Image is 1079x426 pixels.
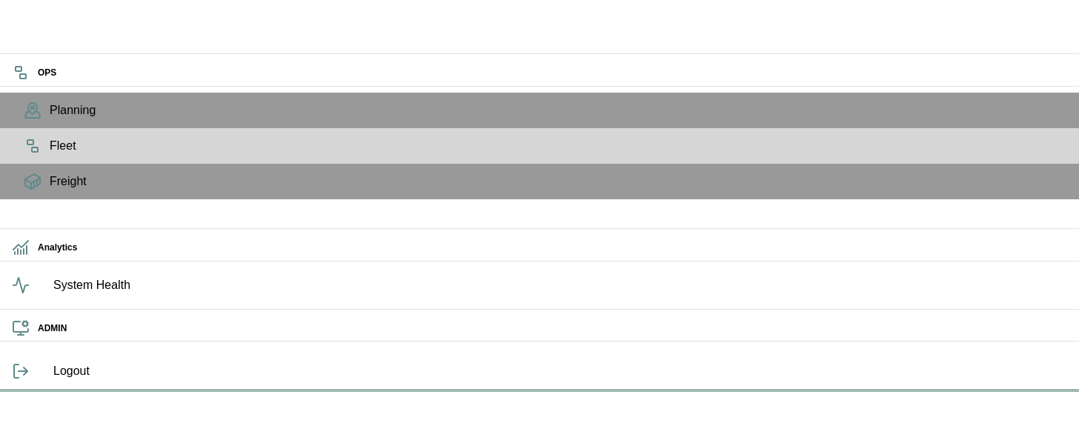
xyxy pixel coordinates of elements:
[53,276,1067,294] span: System Health
[50,173,1067,190] span: Freight
[50,101,1067,119] span: Planning
[38,66,1067,80] h6: OPS
[53,362,1067,380] span: Logout
[38,322,1067,336] h6: ADMIN
[38,241,1067,255] h6: Analytics
[50,137,1067,155] span: Fleet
